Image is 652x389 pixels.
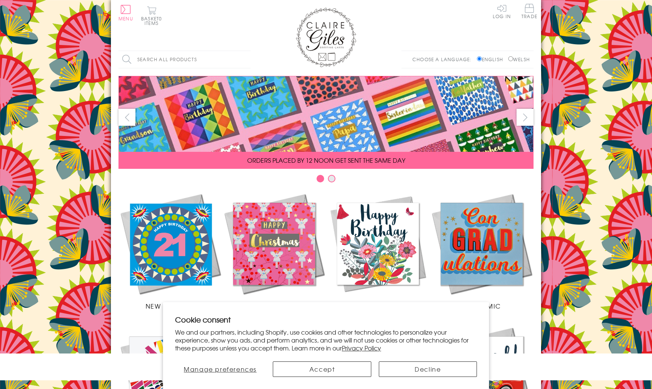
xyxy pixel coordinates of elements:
label: English [477,56,507,63]
span: Menu [118,15,133,22]
button: Menu [118,5,133,21]
button: Decline [379,361,477,377]
button: Manage preferences [175,361,265,377]
button: Accept [273,361,371,377]
input: Search all products [118,51,251,68]
img: Claire Giles Greetings Cards [296,8,356,67]
span: Manage preferences [184,364,257,374]
button: Carousel Page 1 (Current Slide) [317,175,324,182]
a: Privacy Policy [342,343,381,352]
input: Search [243,51,251,68]
span: Christmas [255,301,293,310]
span: 0 items [145,15,162,26]
button: prev [118,109,135,126]
span: Academic [462,301,501,310]
input: Welsh [508,56,513,61]
span: ORDERS PLACED BY 12 NOON GET SENT THE SAME DAY [247,156,405,165]
div: Carousel Pagination [118,174,534,186]
p: We and our partners, including Shopify, use cookies and other technologies to personalize your ex... [175,328,477,352]
a: Christmas [222,192,326,310]
a: Academic [430,192,534,310]
span: Trade [521,4,537,19]
a: Log In [493,4,511,19]
h2: Cookie consent [175,314,477,325]
span: New Releases [146,301,195,310]
button: next [517,109,534,126]
a: Trade [521,4,537,20]
button: Basket0 items [141,6,162,25]
p: Choose a language: [412,56,475,63]
a: New Releases [118,192,222,310]
a: Birthdays [326,192,430,310]
input: English [477,56,482,61]
span: Birthdays [360,301,396,310]
button: Carousel Page 2 [328,175,335,182]
label: Welsh [508,56,530,63]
